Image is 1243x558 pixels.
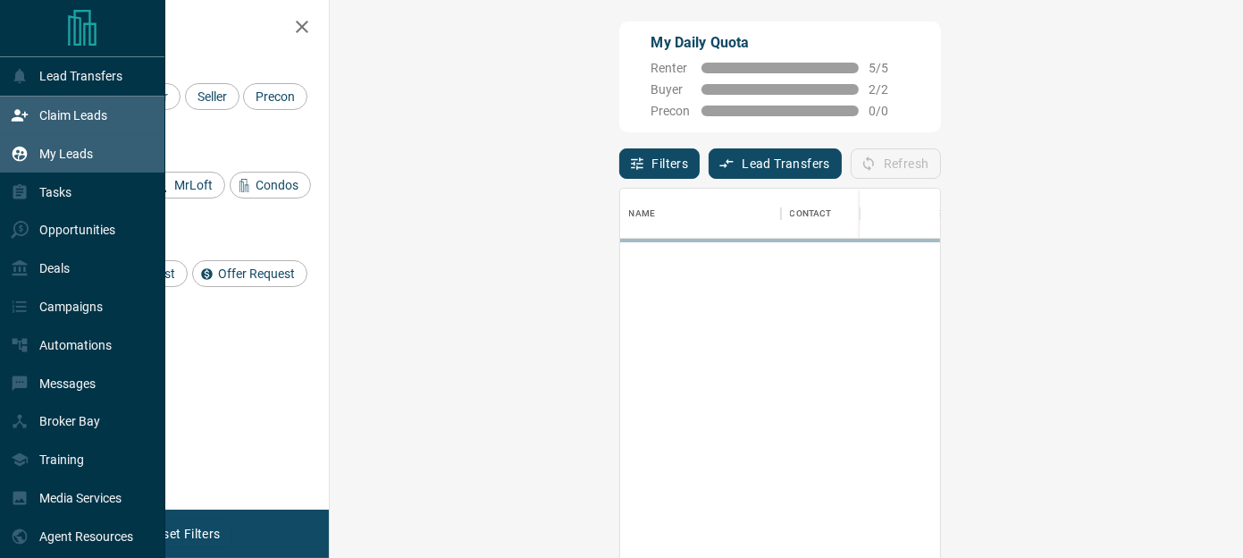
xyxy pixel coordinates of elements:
span: Buyer [651,82,691,97]
div: Seller [185,83,239,110]
h2: Filters [57,18,311,39]
span: MrLoft [168,178,219,192]
p: My Daily Quota [651,32,909,54]
span: Precon [249,89,301,104]
span: Renter [651,61,691,75]
span: Condos [249,178,305,192]
span: Offer Request [212,266,301,281]
div: Contact [781,189,924,239]
div: Condos [230,172,311,199]
span: 0 / 0 [869,104,909,118]
span: Precon [651,104,691,118]
span: Seller [191,89,233,104]
button: Filters [619,148,701,179]
span: 2 / 2 [869,82,909,97]
div: Name [620,189,781,239]
button: Reset Filters [136,519,231,549]
div: Precon [243,83,307,110]
div: Name [629,189,656,239]
span: 5 / 5 [869,61,909,75]
div: Offer Request [192,260,307,287]
div: Contact [790,189,832,239]
button: Lead Transfers [709,148,842,179]
div: MrLoft [148,172,225,199]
